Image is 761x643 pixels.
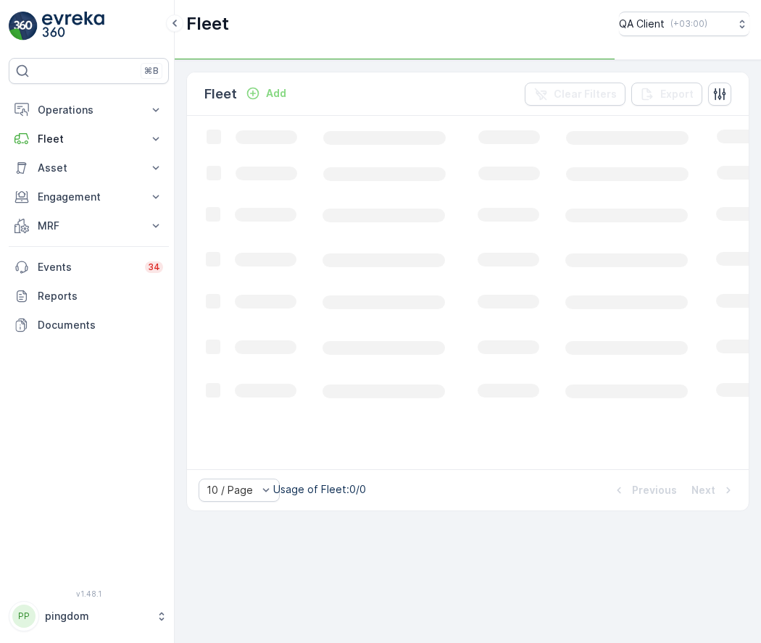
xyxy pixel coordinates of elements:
[148,261,160,273] p: 34
[9,253,169,282] a: Events34
[273,482,366,497] p: Usage of Fleet : 0/0
[42,12,104,41] img: logo_light-DOdMpM7g.png
[9,311,169,340] a: Documents
[240,85,292,102] button: Add
[266,86,286,101] p: Add
[660,87,694,101] p: Export
[38,260,136,274] p: Events
[691,483,715,497] p: Next
[632,483,677,497] p: Previous
[204,84,237,104] p: Fleet
[9,211,169,240] button: MRF
[610,482,678,499] button: Previous
[12,605,36,628] div: PP
[38,103,140,117] p: Operations
[9,12,38,41] img: logo
[45,609,149,623] p: pingdom
[38,190,140,204] p: Engagement
[144,65,159,77] p: ⌘B
[619,12,749,36] button: QA Client(+03:00)
[690,482,737,499] button: Next
[9,282,169,311] a: Reports
[525,83,625,106] button: Clear Filters
[619,17,665,31] p: QA Client
[670,18,707,30] p: ( +03:00 )
[9,182,169,211] button: Engagement
[554,87,617,101] p: Clear Filters
[9,601,169,631] button: PPpingdom
[186,12,229,35] p: Fleet
[9,589,169,598] span: v 1.48.1
[38,219,140,233] p: MRF
[38,132,140,146] p: Fleet
[38,318,163,332] p: Documents
[9,154,169,182] button: Asset
[9,96,169,125] button: Operations
[38,161,140,175] p: Asset
[631,83,702,106] button: Export
[9,125,169,154] button: Fleet
[38,289,163,303] p: Reports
